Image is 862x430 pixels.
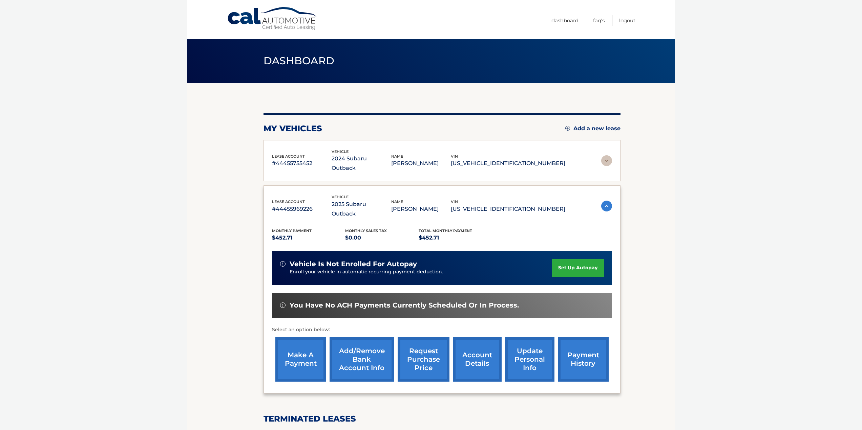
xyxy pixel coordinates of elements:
[275,337,326,382] a: make a payment
[264,123,322,134] h2: my vehicles
[227,7,318,31] a: Cal Automotive
[451,154,458,159] span: vin
[272,154,305,159] span: lease account
[345,228,387,233] span: Monthly sales Tax
[332,200,391,219] p: 2025 Subaru Outback
[505,337,554,382] a: update personal info
[332,149,349,154] span: vehicle
[272,204,332,214] p: #44455969226
[601,201,612,211] img: accordion-active.svg
[451,199,458,204] span: vin
[619,15,635,26] a: Logout
[419,233,492,243] p: $452.71
[332,154,391,173] p: 2024 Subaru Outback
[391,159,451,168] p: [PERSON_NAME]
[551,15,579,26] a: Dashboard
[565,125,621,132] a: Add a new lease
[391,154,403,159] span: name
[264,414,621,424] h2: terminated leases
[552,259,604,277] a: set up autopay
[453,337,502,382] a: account details
[272,233,345,243] p: $452.71
[391,199,403,204] span: name
[330,337,394,382] a: Add/Remove bank account info
[558,337,609,382] a: payment history
[264,54,335,67] span: Dashboard
[565,126,570,131] img: add.svg
[451,159,565,168] p: [US_VEHICLE_IDENTIFICATION_NUMBER]
[419,228,472,233] span: Total Monthly Payment
[272,228,312,233] span: Monthly Payment
[272,199,305,204] span: lease account
[272,159,332,168] p: #44455755452
[398,337,449,382] a: request purchase price
[280,302,286,308] img: alert-white.svg
[290,260,417,268] span: vehicle is not enrolled for autopay
[391,204,451,214] p: [PERSON_NAME]
[345,233,419,243] p: $0.00
[290,301,519,310] span: You have no ACH payments currently scheduled or in process.
[290,268,552,276] p: Enroll your vehicle in automatic recurring payment deduction.
[451,204,565,214] p: [US_VEHICLE_IDENTIFICATION_NUMBER]
[272,326,612,334] p: Select an option below:
[332,195,349,199] span: vehicle
[280,261,286,267] img: alert-white.svg
[593,15,605,26] a: FAQ's
[601,155,612,166] img: accordion-rest.svg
